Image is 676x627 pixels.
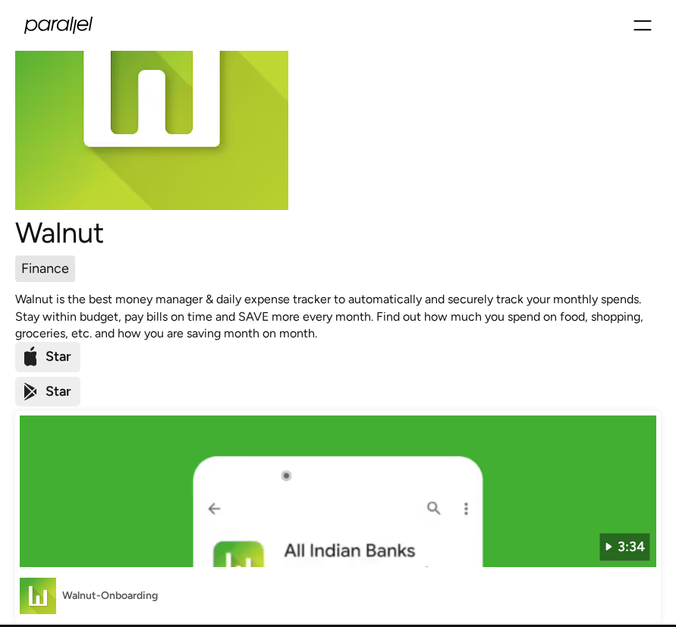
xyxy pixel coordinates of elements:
[46,346,71,367] div: Star
[618,537,645,557] div: 3:34
[15,216,661,249] h1: Walnut
[46,381,71,402] div: Star
[634,12,652,39] div: menu
[15,256,75,282] a: Finance
[20,578,56,614] img: Walnut-Onboarding
[15,291,661,342] p: Walnut is the best money manager & daily expense tracker to automatically and securely track your...
[62,588,158,603] div: Walnut-Onboarding
[21,259,69,279] div: Finance
[15,411,661,623] a: Walnut-Onboarding3:34Walnut-OnboardingWalnut-Onboarding
[24,17,93,34] a: home
[20,415,656,567] img: Walnut-Onboarding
